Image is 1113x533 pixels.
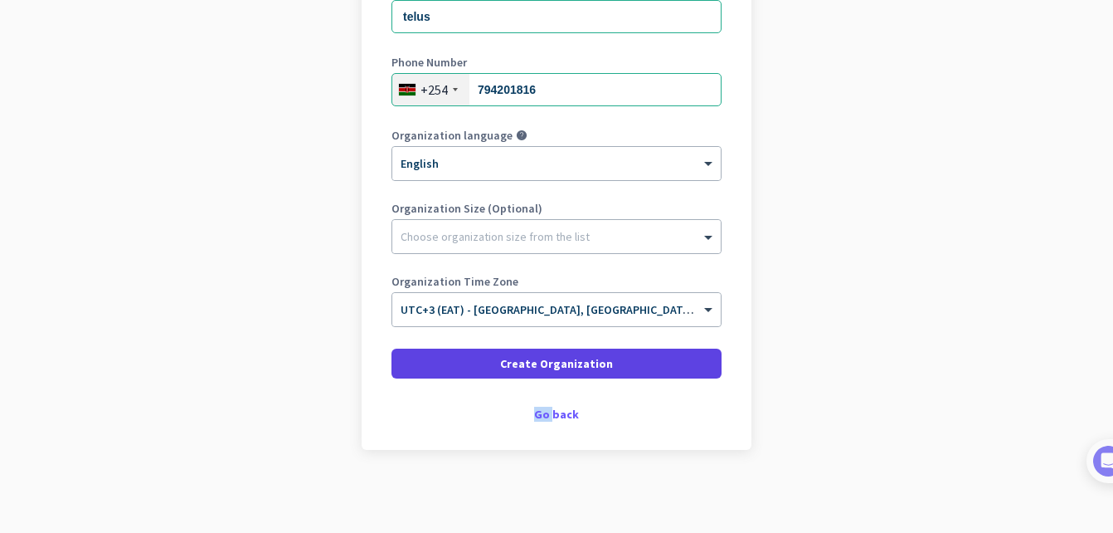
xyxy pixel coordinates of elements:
[391,276,722,287] label: Organization Time Zone
[391,130,513,141] label: Organization language
[420,81,448,98] div: +254
[516,130,527,141] i: help
[391,408,722,420] div: Go back
[391,56,722,68] label: Phone Number
[391,203,722,214] label: Organization Size (Optional)
[391,349,722,379] button: Create Organization
[391,73,722,106] input: 20 2012345
[500,355,613,372] span: Create Organization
